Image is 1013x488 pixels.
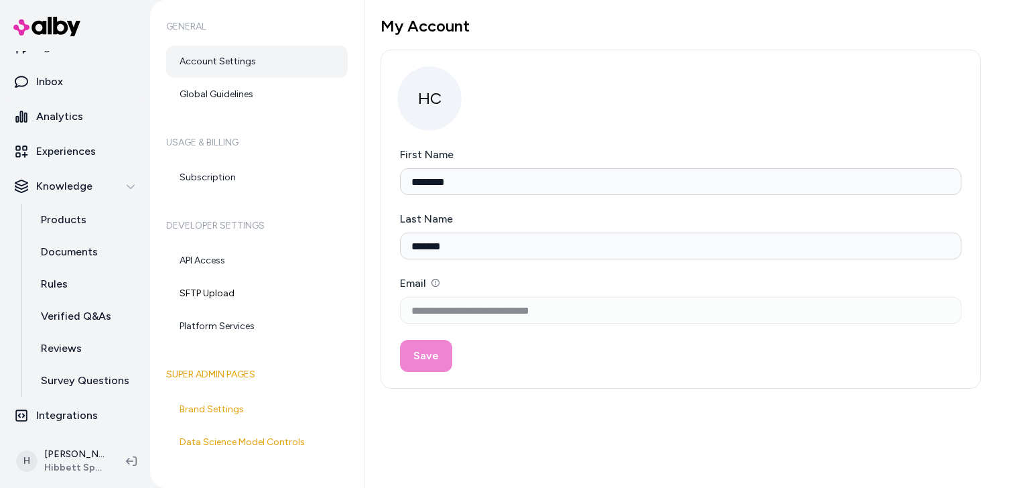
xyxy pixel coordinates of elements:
[41,212,86,228] p: Products
[400,277,440,290] label: Email
[36,143,96,160] p: Experiences
[41,244,98,260] p: Documents
[431,279,440,287] button: Email
[166,310,348,343] a: Platform Services
[400,212,453,225] label: Last Name
[41,373,129,389] p: Survey Questions
[36,74,63,90] p: Inbox
[5,101,145,133] a: Analytics
[8,440,115,483] button: H[PERSON_NAME]Hibbett Sports
[397,66,462,131] span: HC
[41,276,68,292] p: Rules
[381,16,981,36] h1: My Account
[27,204,145,236] a: Products
[36,408,98,424] p: Integrations
[41,341,82,357] p: Reviews
[166,245,348,277] a: API Access
[5,170,145,202] button: Knowledge
[5,135,145,168] a: Experiences
[27,365,145,397] a: Survey Questions
[27,236,145,268] a: Documents
[13,17,80,36] img: alby Logo
[27,300,145,332] a: Verified Q&As
[166,356,348,393] h6: Super Admin Pages
[166,162,348,194] a: Subscription
[166,46,348,78] a: Account Settings
[166,278,348,310] a: SFTP Upload
[16,450,38,472] span: H
[36,178,92,194] p: Knowledge
[27,332,145,365] a: Reviews
[36,109,83,125] p: Analytics
[41,308,111,324] p: Verified Q&As
[166,426,348,459] a: Data Science Model Controls
[5,66,145,98] a: Inbox
[400,148,454,161] label: First Name
[27,268,145,300] a: Rules
[44,461,105,475] span: Hibbett Sports
[166,207,348,245] h6: Developer Settings
[166,124,348,162] h6: Usage & Billing
[5,400,145,432] a: Integrations
[166,8,348,46] h6: General
[166,78,348,111] a: Global Guidelines
[166,393,348,426] a: Brand Settings
[44,448,105,461] p: [PERSON_NAME]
